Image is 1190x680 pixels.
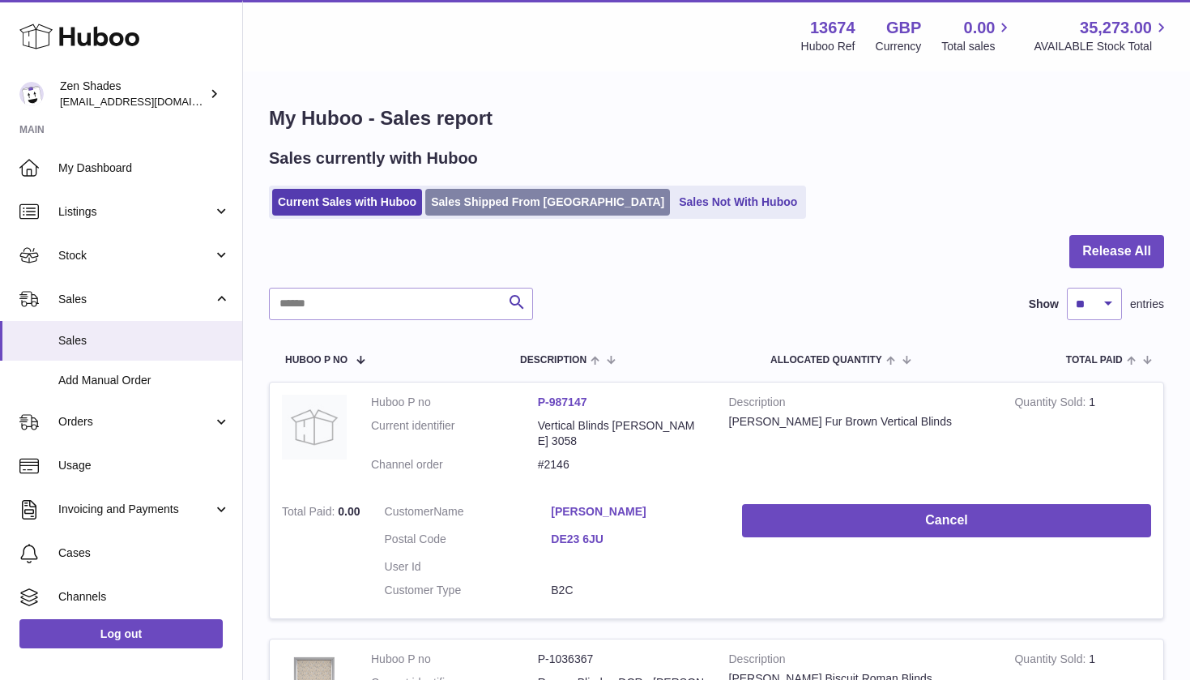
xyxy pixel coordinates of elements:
h1: My Huboo - Sales report [269,105,1164,131]
div: [PERSON_NAME] Fur Brown Vertical Blinds [729,414,991,430]
dd: Vertical Blinds [PERSON_NAME] 3058 [538,418,705,449]
a: DE23 6JU [551,532,718,547]
span: Channels [58,589,230,605]
span: 0.00 [964,17,996,39]
dt: Current identifier [371,418,538,449]
button: Release All [1069,235,1164,268]
dt: Channel order [371,457,538,473]
span: Sales [58,292,213,307]
strong: Quantity Sold [1014,652,1089,669]
span: Stock [58,248,213,263]
span: 0.00 [338,505,360,518]
img: hristo@zenshades.co.uk [19,82,44,106]
strong: 13674 [810,17,855,39]
a: 35,273.00 AVAILABLE Stock Total [1034,17,1171,54]
dt: User Id [385,559,552,575]
span: Add Manual Order [58,373,230,388]
span: Sales [58,333,230,349]
a: Sales Not With Huboo [673,189,803,216]
button: Cancel [742,504,1151,537]
span: entries [1130,297,1164,312]
span: Listings [58,204,213,220]
div: Huboo Ref [801,39,855,54]
span: Cases [58,545,230,561]
div: Currency [876,39,922,54]
a: Sales Shipped From [GEOGRAPHIC_DATA] [425,189,670,216]
strong: Total Paid [282,505,338,522]
span: Invoicing and Payments [58,502,213,517]
strong: Description [729,395,991,414]
span: 35,273.00 [1080,17,1152,39]
span: AVAILABLE Stock Total [1034,39,1171,54]
span: My Dashboard [58,160,230,176]
dd: #2146 [538,457,705,473]
dt: Huboo P no [371,395,538,410]
dd: B2C [551,583,718,598]
span: Customer [385,505,434,518]
strong: Quantity Sold [1014,396,1089,413]
img: no-photo.jpg [282,395,347,460]
strong: Description [729,652,991,671]
dt: Name [385,504,552,524]
a: P-987147 [538,396,587,408]
label: Show [1029,297,1059,312]
span: Total paid [1066,355,1123,366]
h2: Sales currently with Huboo [269,148,478,169]
a: Log out [19,619,223,648]
span: [EMAIL_ADDRESS][DOMAIN_NAME] [60,95,238,108]
dt: Customer Type [385,583,552,598]
span: Description [520,355,586,366]
strong: GBP [886,17,921,39]
dt: Huboo P no [371,652,538,667]
a: [PERSON_NAME] [551,504,718,520]
span: Total sales [941,39,1013,54]
div: Zen Shades [60,79,206,109]
span: Orders [58,414,213,430]
dt: Postal Code [385,532,552,551]
td: 1 [1002,383,1163,493]
span: Usage [58,458,230,473]
span: Huboo P no [285,355,348,366]
dd: P-1036367 [538,652,705,667]
a: Current Sales with Huboo [272,189,422,216]
span: ALLOCATED Quantity [770,355,882,366]
a: 0.00 Total sales [941,17,1013,54]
